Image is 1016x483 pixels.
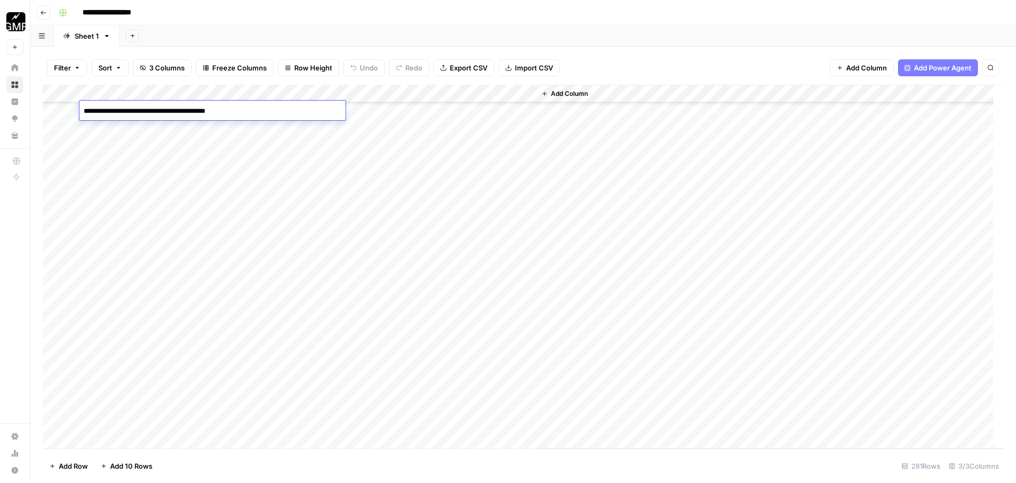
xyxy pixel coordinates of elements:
[6,76,23,93] a: Browse
[6,127,23,144] a: Your Data
[6,445,23,462] a: Usage
[278,59,339,76] button: Row Height
[6,110,23,127] a: Opportunities
[6,93,23,110] a: Insights
[133,59,192,76] button: 3 Columns
[6,8,23,35] button: Workspace: Growth Marketing Pro
[898,59,978,76] button: Add Power Agent
[196,59,274,76] button: Freeze Columns
[6,428,23,445] a: Settings
[945,458,1003,475] div: 3/3 Columns
[94,458,159,475] button: Add 10 Rows
[6,59,23,76] a: Home
[47,59,87,76] button: Filter
[914,62,972,73] span: Add Power Agent
[551,89,588,99] span: Add Column
[43,458,94,475] button: Add Row
[830,59,894,76] button: Add Column
[149,62,185,73] span: 3 Columns
[343,59,385,76] button: Undo
[897,458,945,475] div: 281 Rows
[54,25,120,47] a: Sheet 1
[6,462,23,479] button: Help + Support
[405,62,422,73] span: Redo
[537,87,592,101] button: Add Column
[450,62,487,73] span: Export CSV
[294,62,332,73] span: Row Height
[498,59,560,76] button: Import CSV
[54,62,71,73] span: Filter
[110,461,152,471] span: Add 10 Rows
[433,59,494,76] button: Export CSV
[515,62,553,73] span: Import CSV
[389,59,429,76] button: Redo
[6,12,25,31] img: Growth Marketing Pro Logo
[846,62,887,73] span: Add Column
[92,59,129,76] button: Sort
[59,461,88,471] span: Add Row
[75,31,99,41] div: Sheet 1
[212,62,267,73] span: Freeze Columns
[98,62,112,73] span: Sort
[360,62,378,73] span: Undo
